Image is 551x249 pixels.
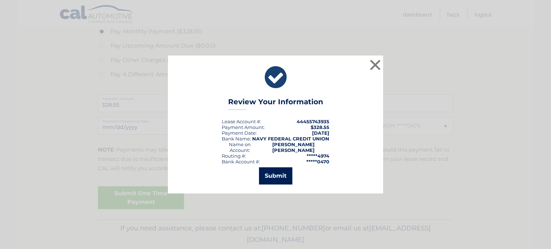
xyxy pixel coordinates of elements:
div: Bank Name: [222,136,251,142]
strong: NAVY FEDERAL CREDIT UNION [252,136,329,142]
button: Submit [259,167,292,185]
span: Payment Date [222,130,256,136]
div: Routing #: [222,153,246,159]
div: Bank Account #: [222,159,260,164]
strong: [PERSON_NAME] [PERSON_NAME] [272,142,315,153]
h3: Review Your Information [228,97,323,110]
div: : [222,130,257,136]
span: $328.55 [311,124,329,130]
div: Lease Account #: [222,119,261,124]
strong: 44455743935 [297,119,329,124]
div: Payment Amount: [222,124,265,130]
button: × [368,58,382,72]
div: Name on Account: [222,142,258,153]
span: [DATE] [312,130,329,136]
